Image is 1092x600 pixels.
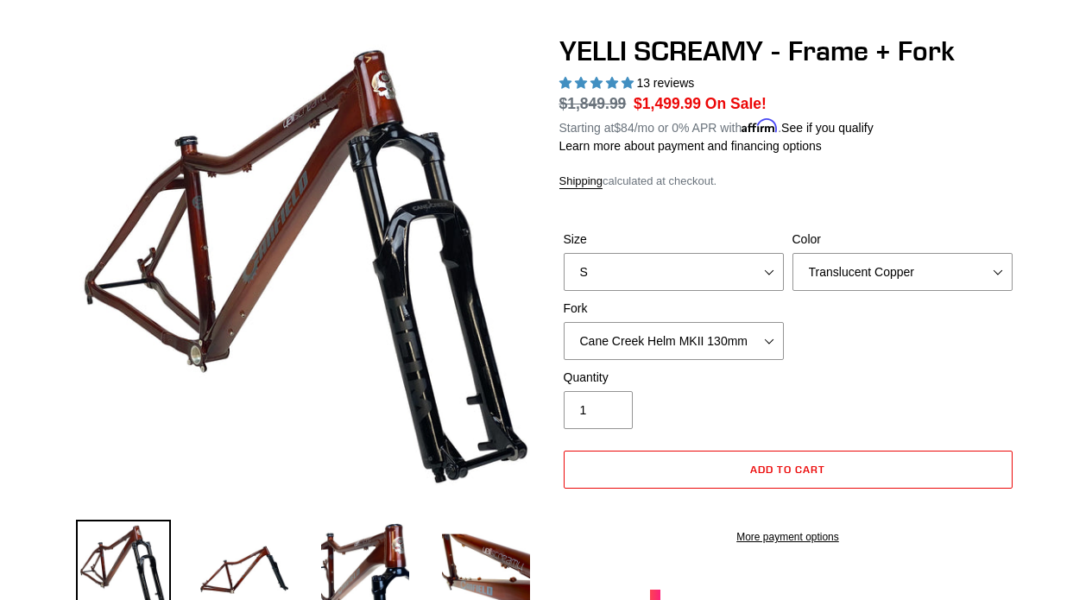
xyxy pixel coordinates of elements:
span: On Sale! [705,92,767,115]
h1: YELLI SCREAMY - Frame + Fork [559,35,1017,67]
span: Add to cart [750,463,825,476]
a: Shipping [559,174,603,189]
label: Size [564,231,784,249]
div: calculated at checkout. [559,173,1017,190]
a: Learn more about payment and financing options [559,139,822,153]
span: 5.00 stars [559,76,637,90]
span: $84 [614,121,634,135]
p: Starting at /mo or 0% APR with . [559,115,874,137]
a: See if you qualify - Learn more about Affirm Financing (opens in modal) [781,121,874,135]
span: Affirm [742,118,778,133]
label: Quantity [564,369,784,387]
a: More payment options [564,529,1013,545]
s: $1,849.99 [559,95,627,112]
span: 13 reviews [636,76,694,90]
button: Add to cart [564,451,1013,489]
label: Color [792,231,1013,249]
label: Fork [564,300,784,318]
span: $1,499.99 [634,95,701,112]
